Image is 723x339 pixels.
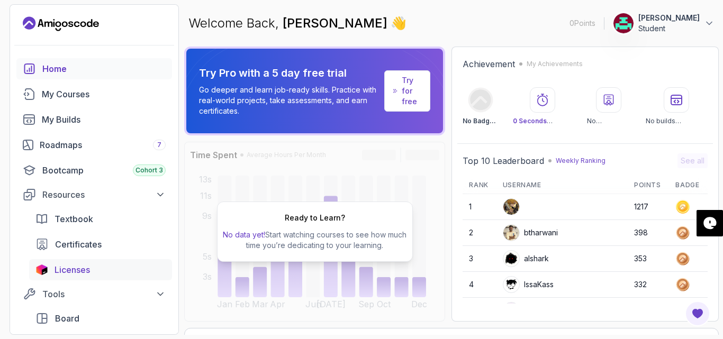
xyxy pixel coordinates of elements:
button: Open Feedback Button [685,301,710,326]
td: 273 [628,298,669,324]
p: Student [638,23,700,34]
div: Resources [42,188,166,201]
div: My Builds [42,113,166,126]
button: user profile image[PERSON_NAME]Student [613,13,715,34]
div: GabrielRoger [503,302,571,319]
span: Textbook [55,213,93,225]
h2: Achievement [463,58,515,70]
a: Try for free [384,70,430,112]
a: builds [16,109,172,130]
span: Cohort 3 [135,166,163,175]
button: Resources [16,185,172,204]
td: 3 [463,246,496,272]
td: 5 [463,298,496,324]
a: Try for free [402,75,421,107]
span: Licenses [55,263,90,276]
img: user profile image [503,277,519,292]
p: No builds completed [646,117,708,125]
span: 7 [157,141,161,149]
img: user profile image [503,199,519,215]
td: 353 [628,246,669,272]
a: roadmaps [16,134,172,155]
th: Points [628,177,669,194]
img: jetbrains icon [35,264,48,275]
h2: Top 10 Leaderboard [463,154,544,167]
th: Badge [669,177,708,194]
p: My Achievements [527,60,583,68]
td: 1 [463,194,496,220]
a: board [29,308,172,329]
td: 398 [628,220,669,246]
img: default monster avatar [503,303,519,318]
a: licenses [29,259,172,280]
p: No certificates [587,117,630,125]
div: Home [42,62,166,75]
p: Welcome Back, [188,15,406,32]
p: Start watching courses to see how much time you’re dedicating to your learning. [222,230,408,251]
div: Bootcamp [42,164,166,177]
span: Certificates [55,238,102,251]
a: home [16,58,172,79]
span: Board [55,312,79,325]
div: btharwani [503,224,558,241]
td: 2 [463,220,496,246]
p: No Badge :( [463,117,498,125]
button: See all [677,153,708,168]
th: Rank [463,177,496,194]
p: Try Pro with a 5 day free trial [199,66,380,80]
p: Watched [513,117,573,125]
span: 0 Seconds [513,117,553,125]
button: Tools [16,285,172,304]
div: My Courses [42,88,166,100]
td: 1217 [628,194,669,220]
td: 4 [463,272,496,298]
a: certificates [29,234,172,255]
a: bootcamp [16,160,172,181]
p: Go deeper and learn job-ready skills. Practice with real-world projects, take assessments, and ea... [199,85,380,116]
p: [PERSON_NAME] [638,13,700,23]
div: Roadmaps [40,139,166,151]
a: courses [16,84,172,105]
div: IssaKass [503,276,554,293]
img: user profile image [613,13,634,33]
span: [PERSON_NAME] [283,15,391,31]
p: Weekly Ranking [556,157,605,165]
span: No data yet! [223,230,265,239]
th: Username [496,177,628,194]
div: Tools [42,288,166,300]
td: 332 [628,272,669,298]
img: user profile image [503,225,519,241]
div: alshark [503,250,549,267]
img: user profile image [503,251,519,267]
span: 👋 [391,15,406,32]
p: 0 Points [570,18,595,29]
a: Landing page [23,15,99,32]
h2: Ready to Learn? [285,213,345,223]
a: textbook [29,208,172,230]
